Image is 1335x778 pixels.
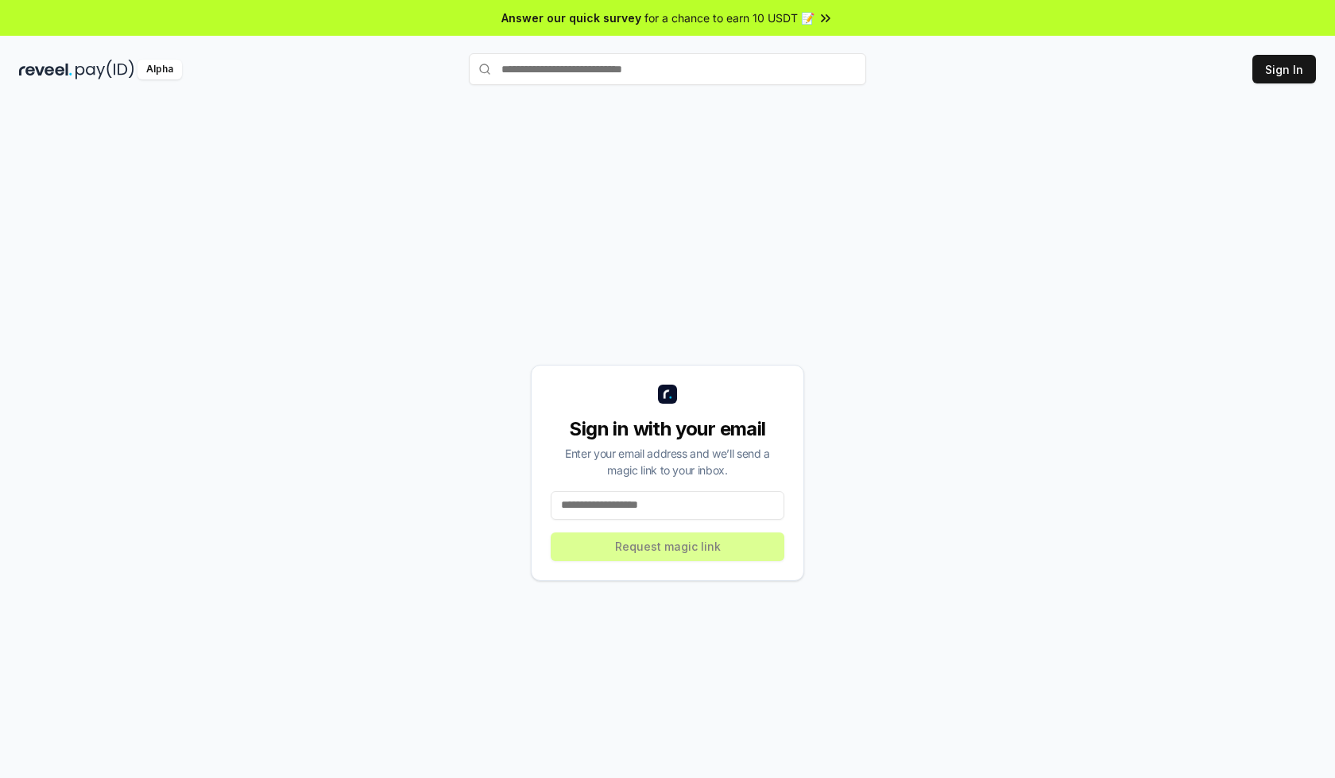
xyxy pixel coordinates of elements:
[75,60,134,79] img: pay_id
[1252,55,1316,83] button: Sign In
[501,10,641,26] span: Answer our quick survey
[137,60,182,79] div: Alpha
[658,385,677,404] img: logo_small
[644,10,815,26] span: for a chance to earn 10 USDT 📝
[551,445,784,478] div: Enter your email address and we’ll send a magic link to your inbox.
[19,60,72,79] img: reveel_dark
[551,416,784,442] div: Sign in with your email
